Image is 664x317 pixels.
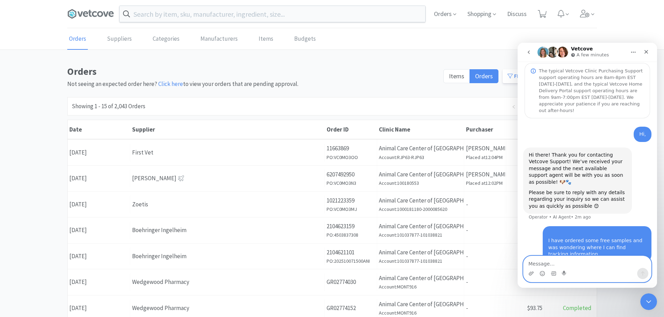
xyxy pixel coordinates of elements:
[327,303,375,313] p: GR02774152
[327,248,375,257] p: 2104621101
[68,221,130,239] div: [DATE]
[379,126,463,133] div: Clinic Name
[132,126,323,133] div: Supplier
[68,273,130,291] div: [DATE]
[503,69,535,83] button: Filter
[132,277,323,287] div: Wedgewood Pharmacy
[327,196,375,205] p: 1021223359
[68,169,130,187] div: [DATE]
[67,29,88,50] a: Orders
[466,144,504,153] p: [PERSON_NAME]
[327,257,375,265] h6: PO: 202510071500ANI
[105,29,133,50] a: Suppliers
[68,299,130,317] div: [DATE]
[563,304,592,312] span: Completed
[132,225,323,235] div: Boehringer Ingelheim
[379,257,462,265] h6: Account: 101037877-101038821
[257,29,275,50] a: Items
[518,43,657,288] iframe: Intercom live chat
[327,170,375,179] p: 6207492950
[379,274,462,283] p: Animal Care Center of [GEOGRAPHIC_DATA]
[466,225,504,235] p: -
[379,179,462,187] h6: Account: 100180553
[466,277,504,287] p: -
[327,222,375,231] p: 2104623159
[475,72,493,80] span: Orders
[327,144,375,153] p: 11663869
[379,170,462,179] p: Animal Care Center of [GEOGRAPHIC_DATA]
[292,29,318,50] a: Budgets
[327,153,375,161] h6: PO: VC0MO3OO
[466,252,504,261] p: -
[327,179,375,187] h6: PO: VC0MO3N3
[466,303,504,313] p: -
[379,248,462,257] p: Animal Care Center of [GEOGRAPHIC_DATA]
[151,29,181,50] a: Categories
[379,153,462,161] h6: Account: RJP63-RJP63
[327,205,375,213] h6: PO: VC0MO3MJ
[68,196,130,213] div: [DATE]
[327,231,375,239] h6: PO: 4503837308
[510,102,518,111] li: Previous Page
[327,277,375,287] p: GR02774030
[379,222,462,231] p: Animal Care Center of [GEOGRAPHIC_DATA]
[327,126,375,133] div: Order ID
[67,64,439,89] div: Not seeing an expected order here? to view your orders that are pending approval.
[132,148,323,157] div: First Vet
[379,144,462,153] p: Animal Care Center of [GEOGRAPHIC_DATA]
[640,293,657,310] iframe: Intercom live chat
[132,174,323,183] div: [PERSON_NAME]
[132,252,323,261] div: Boehringer Ingelheim
[466,126,504,133] div: Purchaser
[132,303,323,313] div: Wedgewood Pharmacy
[72,102,145,111] div: Showing 1 - 15 of 2,043 Orders
[379,309,462,317] h6: Account: MONT916
[120,6,425,22] input: Search by item, sku, manufacturer, ingredient, size...
[132,200,323,209] div: Zoetis
[379,283,462,291] h6: Account: MONT916
[379,196,462,205] p: Animal Care Center of [GEOGRAPHIC_DATA]
[379,231,462,239] h6: Account: 101037877-101038821
[379,300,462,309] p: Animal Care Center of [GEOGRAPHIC_DATA]
[379,205,462,213] h6: Account: 1000181180-2000085620
[512,105,516,109] i: icon: left
[466,170,504,179] p: [PERSON_NAME]
[449,72,464,80] span: Items
[466,153,504,161] h6: Placed at 12:04PM
[527,304,542,312] span: $93.75
[466,200,504,209] p: -
[466,179,504,187] h6: Placed at 12:02PM
[199,29,239,50] a: Manufacturers
[158,80,183,88] a: Click here
[69,126,129,133] div: Date
[68,247,130,265] div: [DATE]
[67,64,439,79] h1: Orders
[504,11,529,17] a: Discuss
[68,144,130,161] div: [DATE]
